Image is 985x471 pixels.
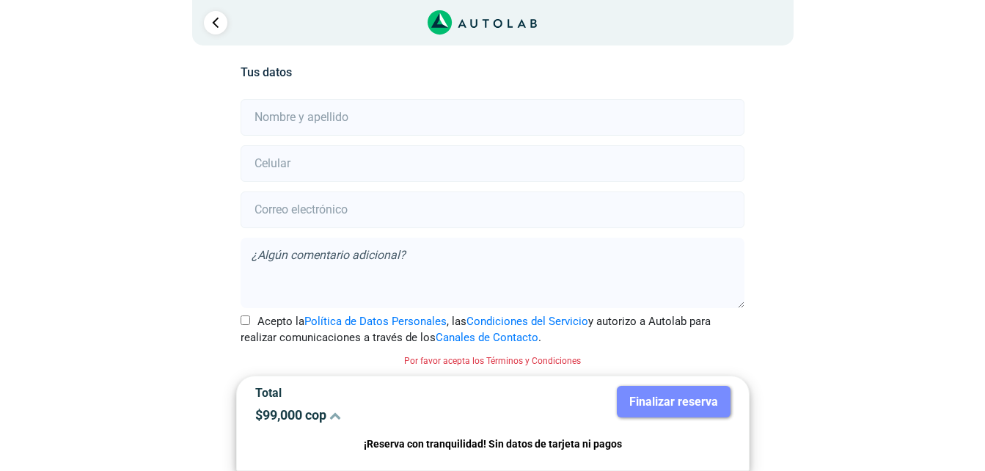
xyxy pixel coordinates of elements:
p: ¡Reserva con tranquilidad! Sin datos de tarjeta ni pagos [255,436,730,453]
a: Ir al paso anterior [204,11,227,34]
label: Acepto la , las y autorizo a Autolab para realizar comunicaciones a través de los . [241,313,744,346]
input: Nombre y apellido [241,99,744,136]
a: Canales de Contacto [436,331,538,344]
p: $ 99,000 cop [255,407,482,423]
small: Por favor acepta los Términos y Condiciones [404,356,581,366]
input: Correo electrónico [241,191,744,228]
input: Acepto laPolítica de Datos Personales, lasCondiciones del Servicioy autorizo a Autolab para reali... [241,315,250,325]
button: Finalizar reserva [617,386,730,417]
p: Total [255,386,482,400]
a: Link al sitio de autolab [428,15,537,29]
input: Celular [241,145,744,182]
h5: Tus datos [241,65,744,79]
a: Política de Datos Personales [304,315,447,328]
a: Condiciones del Servicio [466,315,588,328]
